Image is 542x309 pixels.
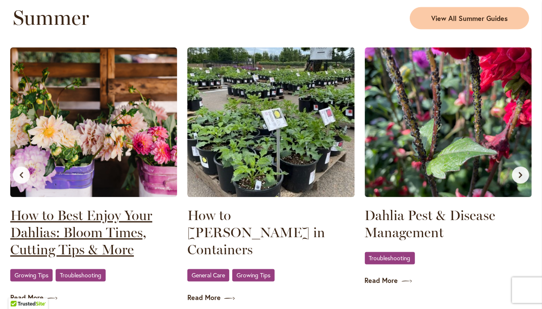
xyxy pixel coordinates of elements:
img: DAHLIAS - APHIDS [365,47,532,197]
span: General Care [192,273,225,278]
button: Next slide [512,167,529,184]
span: Troubleshooting [369,256,411,261]
a: How to Best Enjoy Your Dahlias: Bloom Times, Cutting Tips & More [10,207,177,259]
span: Growing Tips [15,273,48,278]
a: Troubleshooting [365,252,415,265]
a: Troubleshooting [56,269,106,282]
h2: Summer [13,6,266,29]
a: Growing Tips [232,269,275,282]
div: , [187,269,354,283]
div: , [10,269,177,283]
button: Previous slide [13,167,30,184]
a: View All Summer Guides [410,7,529,29]
img: SID - DAHLIAS - BUCKETS [10,47,177,197]
img: More Potted Dahlias! [187,47,354,197]
a: Growing Tips [10,269,53,282]
span: Troubleshooting [60,273,101,278]
a: How to [PERSON_NAME] in Containers [187,207,354,259]
a: Read More [365,276,532,286]
span: Growing Tips [237,273,270,278]
span: View All Summer Guides [431,14,508,24]
a: General Care [187,269,229,282]
a: Dahlia Pest & Disease Management [365,207,532,241]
